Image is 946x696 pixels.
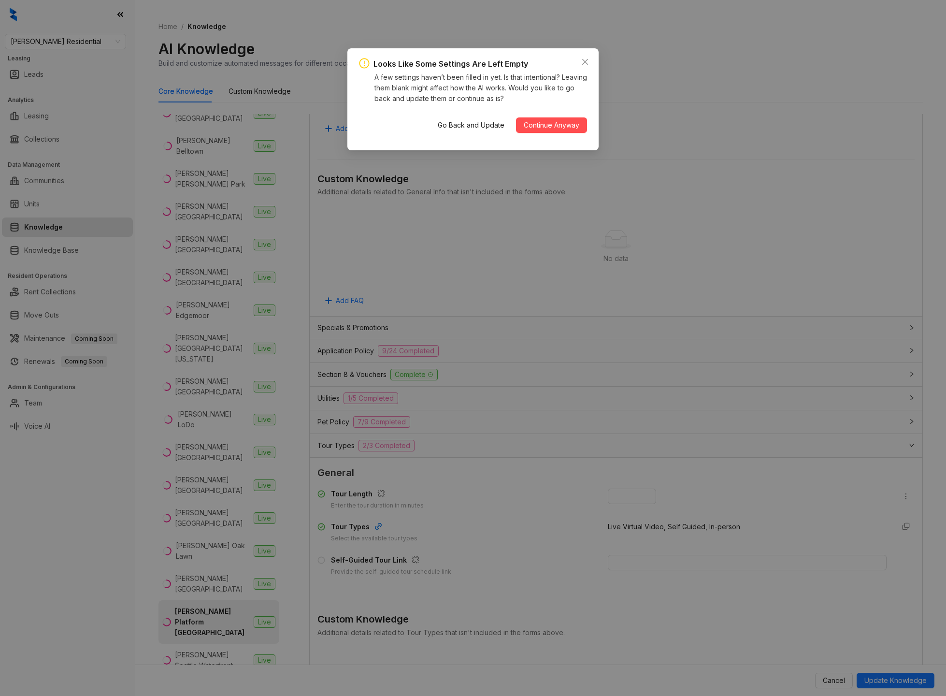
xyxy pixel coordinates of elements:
[430,117,512,133] button: Go Back and Update
[524,120,579,130] span: Continue Anyway
[577,54,593,70] button: Close
[374,72,587,104] div: A few settings haven’t been filled in yet. Is that intentional? Leaving them blank might affect h...
[581,58,589,66] span: close
[438,120,504,130] span: Go Back and Update
[373,58,528,70] div: Looks Like Some Settings Are Left Empty
[516,117,587,133] button: Continue Anyway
